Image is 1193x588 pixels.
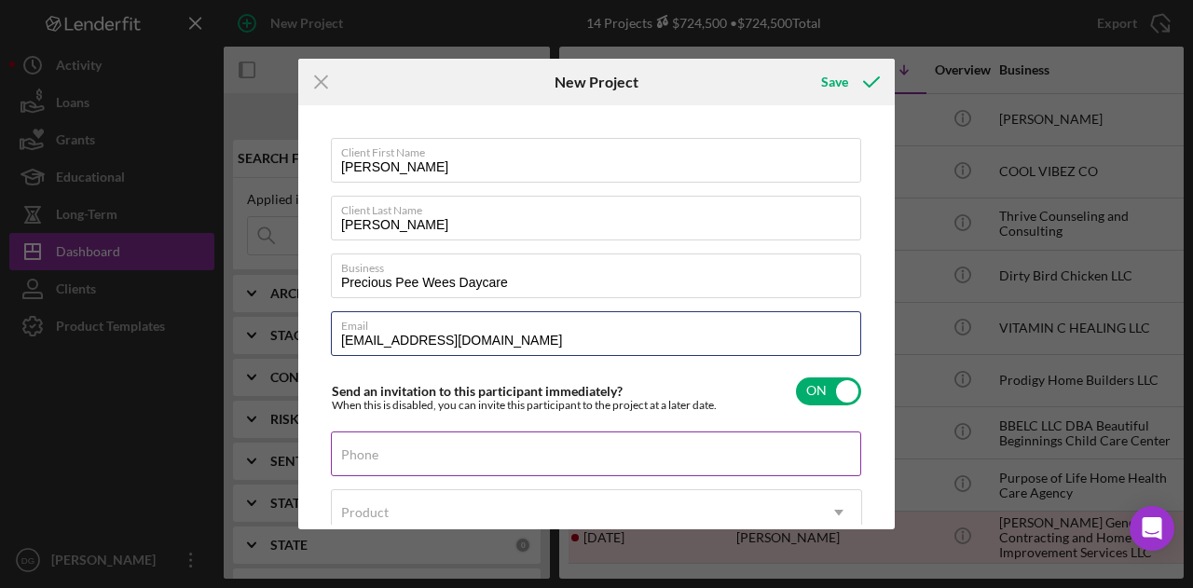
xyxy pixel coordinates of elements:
div: Product [341,505,389,520]
label: Email [341,312,861,333]
label: Client Last Name [341,197,861,217]
label: Send an invitation to this participant immediately? [332,383,623,399]
h6: New Project [555,74,638,90]
label: Phone [341,447,378,462]
label: Client First Name [341,139,861,159]
button: Save [802,63,895,101]
div: Save [821,63,848,101]
div: Open Intercom Messenger [1130,506,1174,551]
label: Business [341,254,861,275]
div: When this is disabled, you can invite this participant to the project at a later date. [332,399,717,412]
